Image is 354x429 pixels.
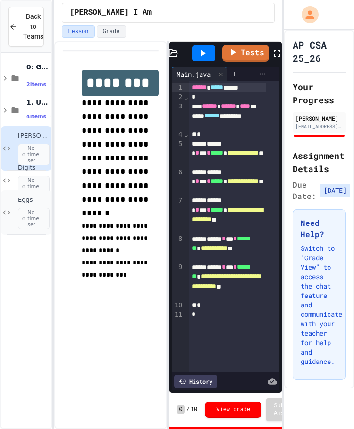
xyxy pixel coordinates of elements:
span: • [50,81,52,88]
h3: Need Help? [301,217,337,240]
span: No time set [18,144,50,165]
div: [PERSON_NAME] [295,114,343,123]
span: Digits [18,164,50,172]
span: Fold line [184,131,188,138]
button: Back to Teams [8,7,44,47]
h1: AP CSA 25_26 [293,38,346,65]
span: No time set [18,208,50,230]
span: / [186,406,190,413]
span: No time set [18,176,50,198]
div: 9 [172,263,184,301]
div: 6 [172,168,184,196]
span: 0: Getting Started [26,63,50,71]
a: Tests [222,45,269,62]
h2: Your Progress [293,80,346,107]
div: Main.java [172,67,227,81]
div: 7 [172,196,184,234]
div: 5 [172,140,184,168]
div: 1 [172,83,184,92]
span: 10 [191,406,197,413]
span: 1. Using Objects and Methods [26,98,50,107]
span: 2 items [26,82,46,88]
div: My Account [292,4,321,25]
span: [DATE] [320,184,350,197]
div: 3 [172,102,184,130]
span: Back to Teams [23,12,43,41]
div: History [174,375,217,388]
div: Main.java [172,69,215,79]
button: Grade [97,25,126,38]
button: Submit Answer [266,398,302,421]
h2: Assignment Details [293,149,346,175]
span: Submit Answer [274,402,294,417]
p: Switch to "Grade View" to access the chat feature and communicate with your teacher for help and ... [301,244,337,366]
button: Lesson [62,25,94,38]
span: [PERSON_NAME] I Am [18,132,50,140]
div: 4 [172,130,184,140]
span: Eggs [18,196,50,204]
div: [EMAIL_ADDRESS][DOMAIN_NAME] [295,123,343,130]
div: 2 [172,92,184,102]
button: View grade [205,402,261,418]
span: 0 [177,405,184,414]
div: 11 [172,310,184,320]
span: Due Date: [293,179,316,202]
span: Fold line [184,93,188,101]
span: 4 items [26,114,46,120]
div: 8 [172,234,184,263]
span: • [50,113,52,120]
span: Sam I Am [70,7,152,18]
div: 10 [172,301,184,310]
